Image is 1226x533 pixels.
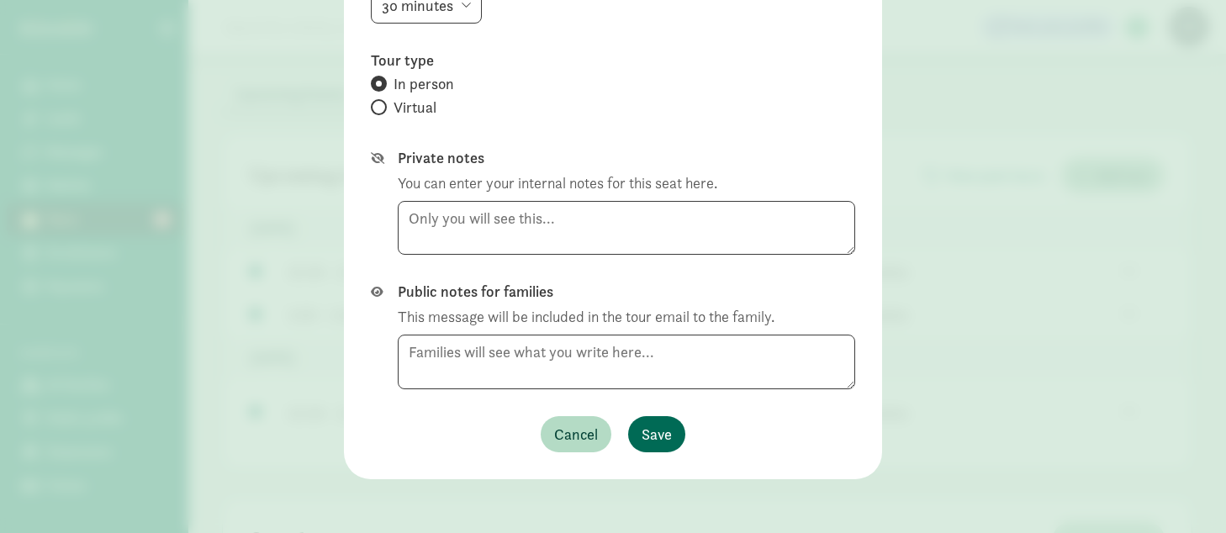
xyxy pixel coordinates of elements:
span: Virtual [394,98,436,118]
span: In person [394,74,454,94]
div: This message will be included in the tour email to the family. [398,305,774,328]
label: Tour type [371,50,855,71]
div: You can enter your internal notes for this seat here. [398,172,717,194]
button: Cancel [541,416,611,452]
label: Public notes for families [398,282,855,302]
span: Cancel [554,423,598,446]
button: Save [628,416,685,452]
iframe: Chat Widget [1142,452,1226,533]
span: Save [642,423,672,446]
label: Private notes [398,148,855,168]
